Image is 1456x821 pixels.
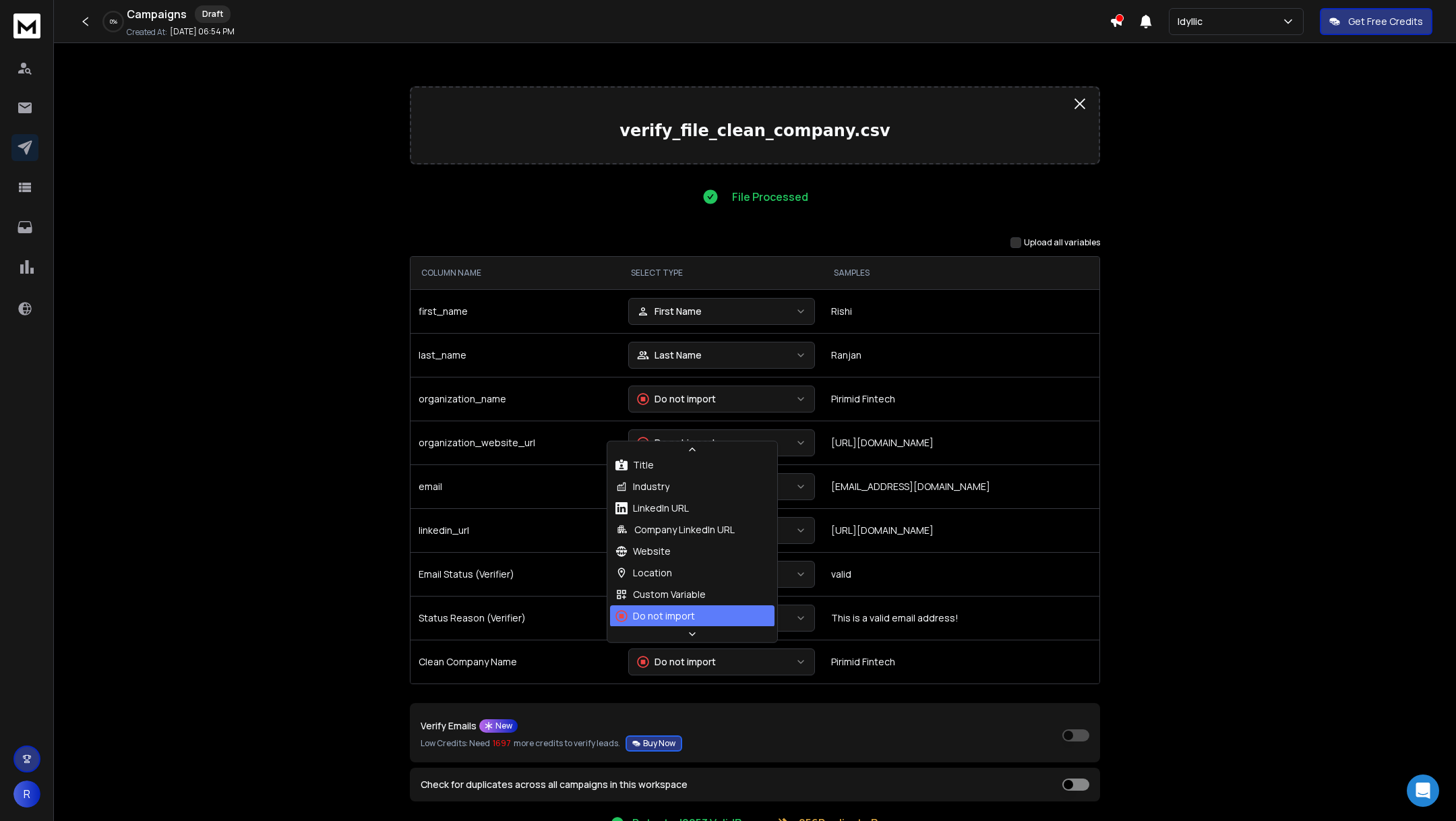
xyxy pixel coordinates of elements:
[615,609,695,623] div: Do not import
[13,13,40,38] img: logo
[411,421,620,464] td: organization_website_url
[823,508,1099,552] td: [URL][DOMAIN_NAME]
[127,6,187,22] h1: Campaigns
[170,26,235,37] p: [DATE] 06:54 PM
[615,523,735,537] div: Company LinkedIn URL
[823,377,1099,421] td: Pirimid Fintech
[411,552,620,596] td: Email Status (Verifier)
[637,348,702,362] div: Last Name
[615,566,672,580] div: Location
[411,596,620,640] td: Status Reason (Verifier)
[823,257,1099,289] th: SAMPLES
[615,545,671,558] div: Website
[615,588,706,601] div: Custom Variable
[615,458,654,472] div: Title
[422,120,1088,142] p: verify_file_clean_company.csv
[626,735,682,752] button: Buy Now
[493,738,511,749] span: 1697
[421,735,682,752] p: Low Credits: Need more credits to verify leads.
[823,333,1099,377] td: Ranjan
[615,501,689,515] div: LinkedIn URL
[823,640,1099,683] td: Pirimid Fintech
[732,189,808,205] p: File Processed
[411,464,620,508] td: email
[823,596,1099,640] td: This is a valid email address!
[195,5,231,23] div: Draft
[1024,237,1100,248] label: Upload all variables
[1178,15,1208,28] p: Idyllic
[615,480,669,493] div: Industry
[421,780,688,789] label: Check for duplicates across all campaigns in this workspace
[411,640,620,683] td: Clean Company Name
[637,392,716,406] div: Do not import
[110,18,117,26] p: 0 %
[411,333,620,377] td: last_name
[823,552,1099,596] td: valid
[13,781,40,808] span: R
[421,721,477,731] p: Verify Emails
[411,377,620,421] td: organization_name
[823,464,1099,508] td: [EMAIL_ADDRESS][DOMAIN_NAME]
[637,655,716,669] div: Do not import
[411,508,620,552] td: linkedin_url
[1407,774,1439,807] div: Open Intercom Messenger
[637,305,702,318] div: First Name
[127,27,167,38] p: Created At:
[411,289,620,333] td: first_name
[823,289,1099,333] td: Rishi
[620,257,823,289] th: SELECT TYPE
[823,421,1099,464] td: [URL][DOMAIN_NAME]
[637,436,716,450] div: Do not import
[479,719,518,733] div: New
[1348,15,1423,28] p: Get Free Credits
[411,257,620,289] th: COLUMN NAME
